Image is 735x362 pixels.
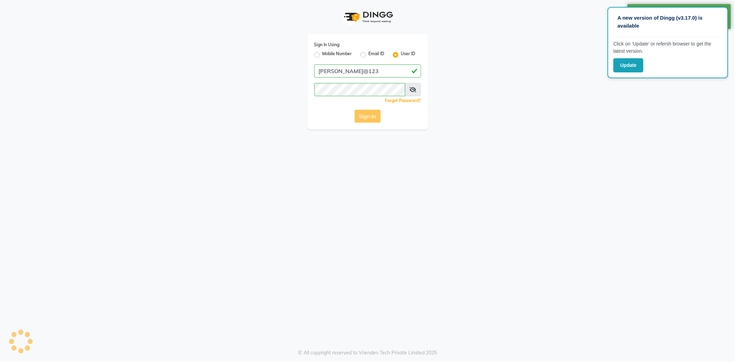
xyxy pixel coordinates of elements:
input: Username [314,64,421,78]
p: Click on ‘Update’ or refersh browser to get the latest version. [613,40,722,55]
label: Email ID [369,51,385,59]
input: Username [314,83,406,96]
button: Update [613,58,643,72]
p: A new version of Dingg (v3.17.0) is available [617,14,718,30]
label: User ID [401,51,416,59]
img: logo1.svg [340,7,395,27]
a: Forgot Password? [385,98,421,103]
label: Mobile Number [323,51,352,59]
label: Sign In Using: [314,42,340,48]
